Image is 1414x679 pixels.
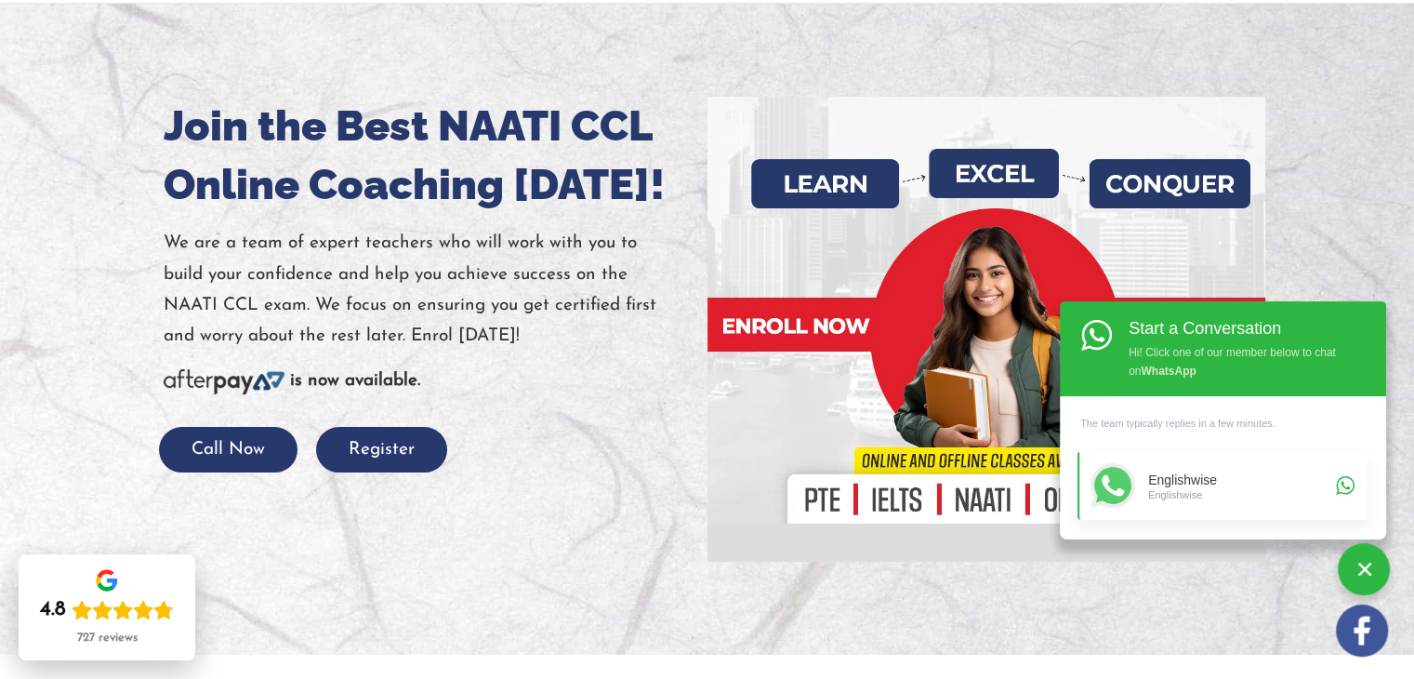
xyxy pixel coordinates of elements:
a: EnglishwiseEnglishwise [1077,452,1368,520]
img: Afterpay-Logo [164,369,284,394]
div: 727 reviews [77,631,138,646]
b: is now available. [290,372,420,390]
div: Englishwise [1148,473,1330,488]
div: 4.8 [40,597,66,623]
a: Call Now [159,441,297,459]
a: Register [316,441,447,459]
div: Hi! Click one of our member below to chat on [1129,339,1346,380]
p: We are a team of expert teachers who will work with you to build your confidence and help you ach... [164,228,694,352]
button: Register [316,427,447,473]
div: Rating: 4.8 out of 5 [40,597,174,623]
div: Englishwise [1148,487,1330,500]
h1: Join the Best NAATI CCL Online Coaching [DATE]! [164,97,694,214]
button: Call Now [159,427,297,473]
div: The team typically replies in a few minutes. [1077,408,1368,439]
div: Start a Conversation [1129,315,1346,339]
img: white-facebook.png [1336,605,1388,657]
strong: WhatsApp [1141,365,1196,378]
